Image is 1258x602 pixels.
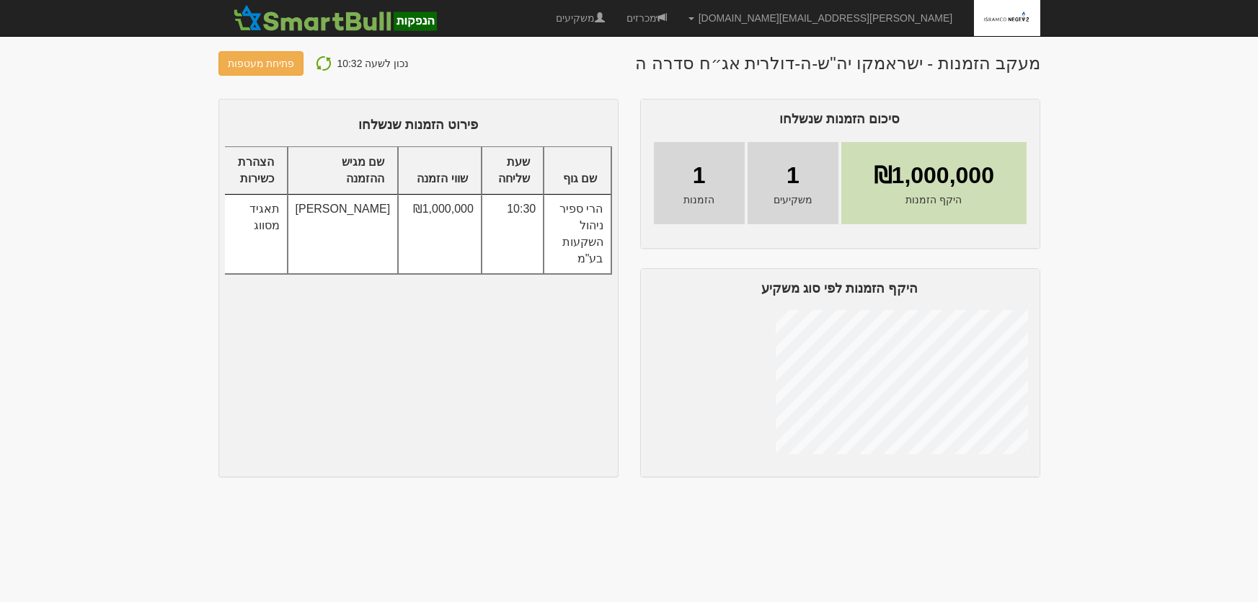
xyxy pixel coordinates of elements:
[787,159,799,192] span: 1
[398,195,482,273] td: ₪1,000,000
[249,203,280,231] span: תאגיד מסווג
[218,51,304,76] button: פתיחת מעטפות
[315,55,332,72] img: refresh-icon.png
[337,54,409,73] p: נכון לשעה 10:32
[288,195,399,273] td: [PERSON_NAME]
[693,159,706,192] span: 1
[683,192,714,207] span: הזמנות
[774,192,812,207] span: משקיעים
[288,147,399,195] th: שם מגיש ההזמנה
[229,4,441,32] img: סמארטבול - מערכת לניהול הנפקות
[544,195,611,273] td: הרי ספיר ניהול השקעות בע"מ
[482,147,544,195] th: שעת שליחה
[874,159,994,192] span: ₪1,000,000
[482,195,544,273] td: 10:30
[761,281,918,296] span: היקף הזמנות לפי סוג משקיע
[358,118,478,132] span: פירוט הזמנות שנשלחו
[779,112,900,126] span: סיכום הזמנות שנשלחו
[398,147,482,195] th: שווי הזמנה
[544,147,611,195] th: שם גוף
[635,54,1040,73] h1: מעקב הזמנות - ישראמקו יה"ש-ה-דולרית אג״ח סדרה ה
[224,147,288,195] th: הצהרת כשירות
[905,192,962,207] span: היקף הזמנות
